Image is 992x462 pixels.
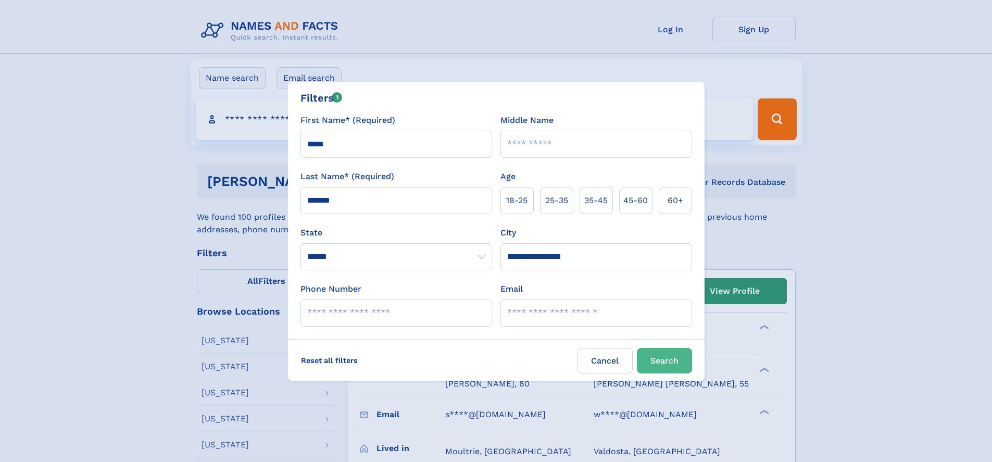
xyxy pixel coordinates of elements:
[668,194,683,207] span: 60+
[637,348,692,373] button: Search
[300,283,361,295] label: Phone Number
[500,283,523,295] label: Email
[300,170,394,183] label: Last Name* (Required)
[584,194,608,207] span: 35‑45
[577,348,633,373] label: Cancel
[623,194,648,207] span: 45‑60
[500,114,554,127] label: Middle Name
[294,348,365,373] label: Reset all filters
[500,227,516,239] label: City
[300,114,395,127] label: First Name* (Required)
[500,170,516,183] label: Age
[506,194,528,207] span: 18‑25
[300,227,492,239] label: State
[300,90,343,106] div: Filters
[545,194,568,207] span: 25‑35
